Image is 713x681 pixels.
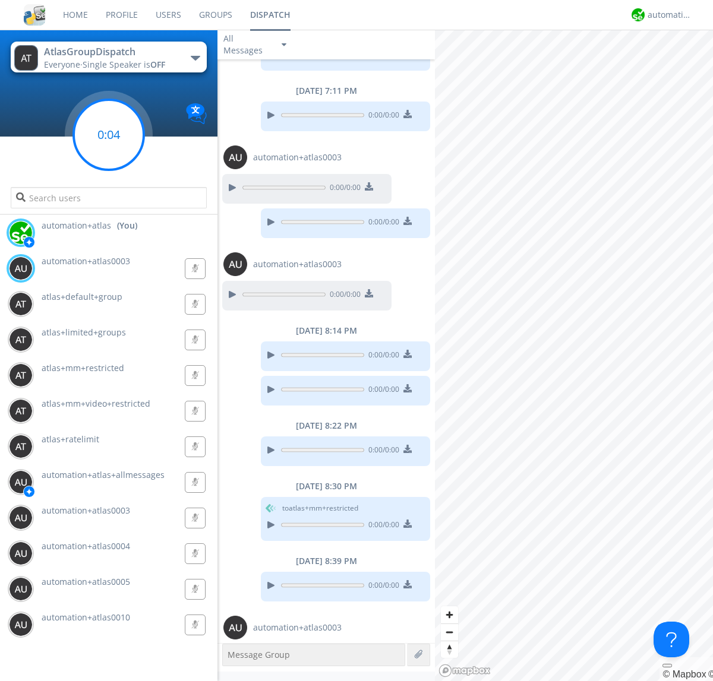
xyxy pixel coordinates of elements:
a: Mapbox [662,669,706,679]
img: caret-down-sm.svg [282,43,286,46]
img: download media button [403,384,412,392]
span: automation+atlas0003 [253,622,342,634]
span: 0:00 / 0:00 [364,520,399,533]
div: automation+atlas [648,9,692,21]
img: 373638.png [223,252,247,276]
img: download media button [403,110,412,118]
button: Zoom out [441,623,458,641]
img: 373638.png [9,399,33,423]
span: automation+atlas0005 [42,576,130,587]
button: Zoom in [441,606,458,623]
a: Mapbox logo [438,664,491,677]
div: [DATE] 8:22 PM [217,420,435,432]
img: 373638.png [9,541,33,565]
span: automation+atlas0010 [42,612,130,623]
div: (You) [117,220,137,232]
img: download media button [403,217,412,225]
img: 373638.png [9,363,33,387]
span: to atlas+mm+restricted [282,503,358,514]
span: 0:00 / 0:00 [326,289,361,302]
img: 373638.png [9,328,33,351]
img: Translation enabled [186,103,207,124]
span: 0:00 / 0:00 [364,445,399,458]
button: Toggle attribution [662,664,672,667]
div: AtlasGroupDispatch [44,45,178,59]
span: OFF [150,59,165,70]
span: 0:00 / 0:00 [364,580,399,593]
img: 373638.png [223,616,247,639]
img: d2d01cd9b4174d08988066c6d424eccd [632,8,645,21]
img: 373638.png [9,506,33,530]
img: download media button [403,520,412,528]
div: [DATE] 8:30 PM [217,480,435,492]
div: [DATE] 8:14 PM [217,325,435,337]
img: download media button [365,289,373,297]
span: atlas+mm+restricted [42,362,124,373]
span: 0:00 / 0:00 [364,350,399,363]
img: 373638.png [9,435,33,458]
span: 0:00 / 0:00 [364,217,399,230]
span: 0:00 / 0:00 [364,110,399,123]
img: 373638.png [9,577,33,601]
img: download media button [403,445,412,453]
div: [DATE] 7:11 PM [217,85,435,97]
iframe: Toggle Customer Support [654,622,689,657]
img: 373638.png [9,292,33,316]
img: cddb5a64eb264b2086981ab96f4c1ba7 [24,4,45,26]
img: download media button [365,182,373,191]
img: d2d01cd9b4174d08988066c6d424eccd [9,221,33,245]
span: automation+atlas0003 [42,255,130,267]
button: AtlasGroupDispatchEveryone·Single Speaker isOFF [11,42,206,72]
span: atlas+limited+groups [42,327,126,338]
span: atlas+mm+video+restricted [42,398,150,409]
img: 373638.png [9,470,33,494]
div: Everyone · [44,59,178,71]
span: automation+atlas0003 [42,505,130,516]
span: Single Speaker is [83,59,165,70]
span: automation+atlas0003 [253,151,342,163]
span: atlas+ratelimit [42,433,99,445]
span: 0:00 / 0:00 [326,182,361,195]
img: 373638.png [14,45,38,71]
img: 373638.png [223,145,247,169]
button: Reset bearing to north [441,641,458,658]
img: 373638.png [9,256,33,280]
img: 373638.png [9,613,33,636]
span: 0:00 / 0:00 [364,384,399,397]
input: Search users [11,187,206,208]
span: automation+atlas+allmessages [42,469,165,480]
span: automation+atlas0004 [42,540,130,552]
span: automation+atlas [42,220,111,232]
span: Reset bearing to north [441,641,458,658]
span: atlas+default+group [42,291,122,302]
span: automation+atlas0003 [253,258,342,270]
div: [DATE] 8:39 PM [217,555,435,567]
img: download media button [403,350,412,358]
img: download media button [403,580,412,588]
div: All Messages [223,33,271,56]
